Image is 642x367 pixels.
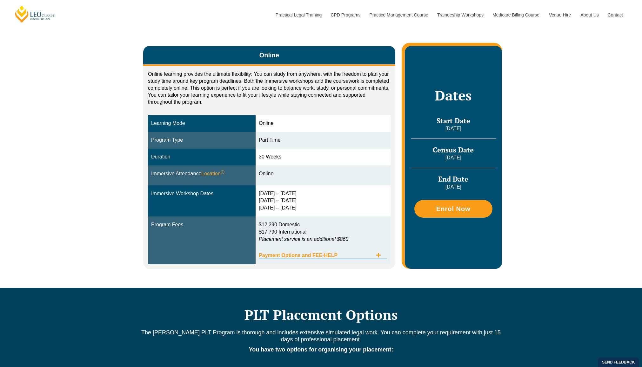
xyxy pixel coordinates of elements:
[148,71,391,106] p: Online learning provides the ultimate flexibility: You can study from anywhere, with the freedom ...
[411,154,496,161] p: [DATE]
[249,346,393,353] strong: You have two options for organising your placement:
[411,87,496,103] h2: Dates
[259,236,348,242] em: Placement service is an additional $865
[437,116,470,125] span: Start Date
[259,253,373,258] span: Payment Options and FEE-HELP
[259,222,300,227] span: $12,390 Domestic
[576,1,603,29] a: About Us
[14,5,57,23] a: [PERSON_NAME] Centre for Law
[411,183,496,190] p: [DATE]
[151,221,252,229] div: Program Fees
[151,137,252,144] div: Program Type
[259,153,387,161] div: 30 Weeks
[365,1,432,29] a: Practice Management Course
[259,170,387,177] div: Online
[140,329,502,343] p: The [PERSON_NAME] PLT Program is thorough and includes extensive simulated legal work. You can co...
[259,137,387,144] div: Part Time
[271,1,326,29] a: Practical Legal Training
[151,120,252,127] div: Learning Mode
[151,153,252,161] div: Duration
[599,325,626,351] iframe: LiveChat chat widget
[140,307,502,323] h2: PLT Placement Options
[221,170,224,174] sup: ⓘ
[151,170,252,177] div: Immersive Attendance
[432,1,488,29] a: Traineeship Workshops
[411,125,496,132] p: [DATE]
[603,1,628,29] a: Contact
[259,190,387,212] div: [DATE] – [DATE] [DATE] – [DATE] [DATE] – [DATE]
[436,206,471,212] span: Enrol Now
[259,51,279,60] span: Online
[544,1,576,29] a: Venue Hire
[488,1,544,29] a: Medicare Billing Course
[143,46,395,268] div: Tabs. Open items with Enter or Space, close with Escape and navigate using the Arrow keys.
[326,1,364,29] a: CPD Programs
[438,174,468,183] span: End Date
[151,190,252,197] div: Immersive Workshop Dates
[433,145,474,154] span: Census Date
[259,120,387,127] div: Online
[201,170,224,177] span: Location
[414,200,492,218] a: Enrol Now
[259,229,306,235] span: $17,790 International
